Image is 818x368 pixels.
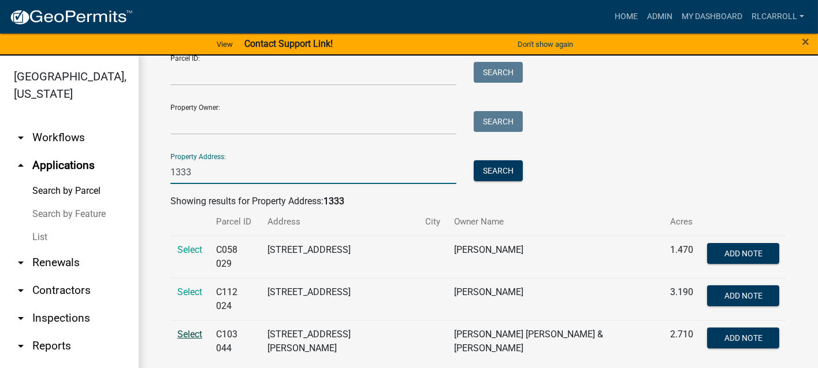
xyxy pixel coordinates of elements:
[707,243,779,264] button: Add Note
[261,235,418,278] td: [STREET_ADDRESS]
[261,208,418,235] th: Address
[418,208,447,235] th: City
[677,6,747,28] a: My Dashboard
[474,111,523,132] button: Search
[447,208,663,235] th: Owner Name
[802,34,809,50] span: ×
[261,278,418,320] td: [STREET_ADDRESS]
[474,62,523,83] button: Search
[209,208,261,235] th: Parcel ID
[474,160,523,181] button: Search
[177,286,202,297] a: Select
[802,35,809,49] button: Close
[663,320,700,362] td: 2.710
[610,6,642,28] a: Home
[209,278,261,320] td: C112 024
[663,208,700,235] th: Acres
[170,194,786,208] div: Showing results for Property Address:
[724,248,762,257] span: Add Note
[14,339,28,353] i: arrow_drop_down
[14,159,28,172] i: arrow_drop_up
[14,131,28,145] i: arrow_drop_down
[724,290,762,300] span: Add Note
[513,35,578,54] button: Don't show again
[724,333,762,342] span: Add Note
[663,278,700,320] td: 3.190
[663,235,700,278] td: 1.470
[177,244,202,255] a: Select
[324,196,344,207] strong: 1333
[261,320,418,362] td: [STREET_ADDRESS][PERSON_NAME]
[14,311,28,325] i: arrow_drop_down
[14,256,28,270] i: arrow_drop_down
[209,320,261,362] td: C103 044
[747,6,809,28] a: RLcarroll
[642,6,677,28] a: Admin
[447,320,663,362] td: [PERSON_NAME] [PERSON_NAME] & [PERSON_NAME]
[177,329,202,340] a: Select
[209,235,261,278] td: C058 029
[14,284,28,297] i: arrow_drop_down
[707,327,779,348] button: Add Note
[212,35,237,54] a: View
[447,278,663,320] td: [PERSON_NAME]
[447,235,663,278] td: [PERSON_NAME]
[244,38,333,49] strong: Contact Support Link!
[707,285,779,306] button: Add Note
